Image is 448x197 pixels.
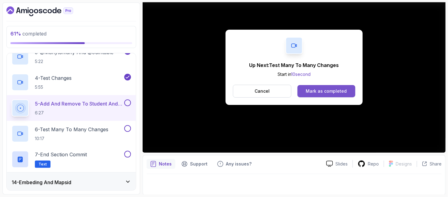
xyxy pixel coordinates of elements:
button: notes button [147,159,175,169]
a: Slides [321,161,353,167]
p: 6 - Test Many To Many Changes [35,126,108,133]
button: Cancel [233,85,291,98]
span: completed [10,31,47,37]
button: Mark as completed [297,85,355,97]
p: 5:22 [35,58,114,65]
button: 3-@Manytomany And @Jointable5:22 [12,48,131,65]
span: 10 second [291,72,311,77]
button: 4-Test Changes5:55 [12,74,131,91]
p: 10:17 [35,136,108,142]
button: Feedback button [214,159,255,169]
button: 6-Test Many To Many Changes10:17 [12,125,131,142]
p: Any issues? [226,161,252,167]
p: Slides [335,161,348,167]
p: 5:55 [35,84,72,90]
p: 5 - Add And Remove To Student And Course Sets [35,100,123,107]
button: 5-Add And Remove To Student And Course Sets6:27 [12,99,131,117]
p: 4 - Test Changes [35,74,72,82]
p: Repo [368,161,379,167]
h3: 14 - Embeding And Mapsid [12,179,71,186]
p: Up Next: Test Many To Many Changes [249,61,339,69]
p: Notes [159,161,172,167]
a: Repo [353,160,384,168]
div: Mark as completed [306,88,347,94]
p: Support [190,161,207,167]
span: Text [39,162,47,167]
button: Support button [178,159,211,169]
button: 7-End Section CommitText [12,151,131,168]
button: 14-Embeding And Mapsid [7,173,136,192]
p: 7 - End Section Commit [35,151,87,158]
span: 61 % [10,31,21,37]
p: Designs [396,161,412,167]
button: Share [417,161,442,167]
p: 6:27 [35,110,123,116]
a: Dashboard [6,6,87,16]
p: Share [430,161,442,167]
p: Cancel [255,88,270,94]
p: Start in [249,71,339,77]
